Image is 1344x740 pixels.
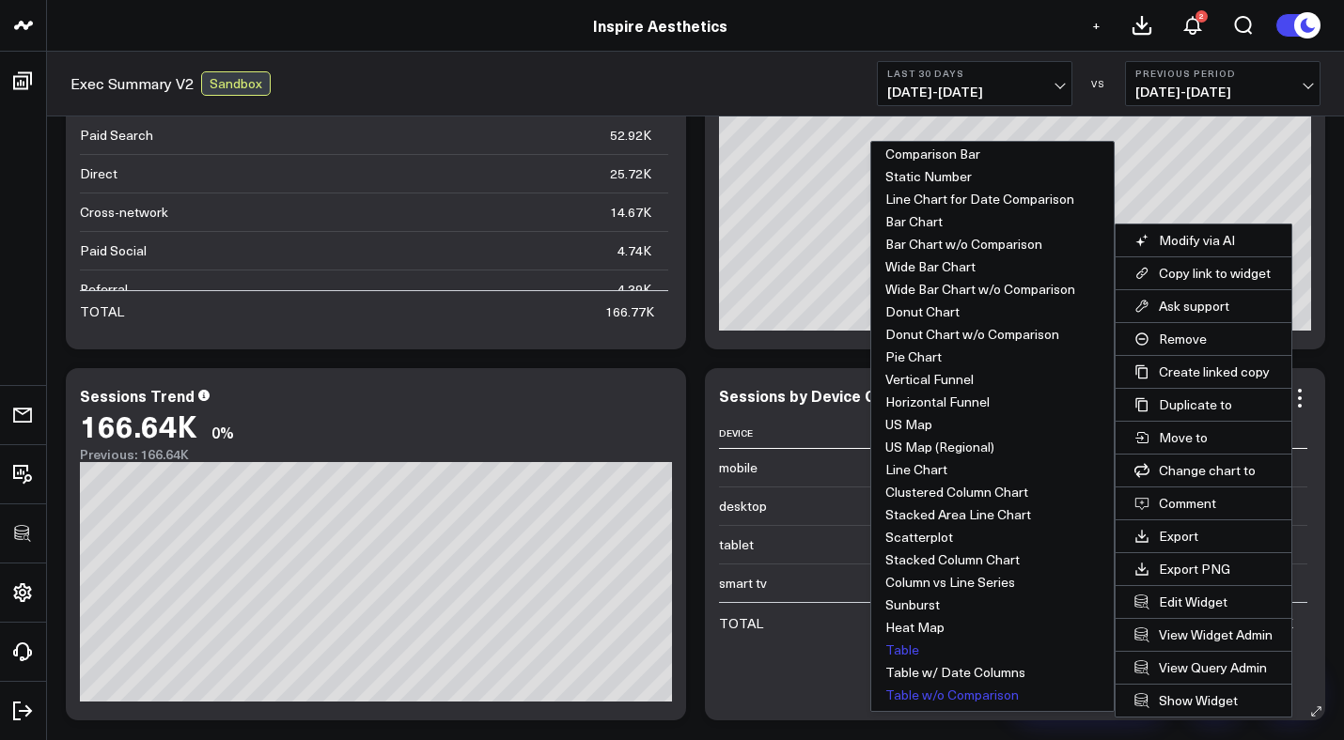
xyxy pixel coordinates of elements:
button: Donut Chart [871,301,1114,323]
div: 4.74K [617,241,651,260]
div: Sandbox [201,71,271,96]
button: Static Number [871,165,1114,188]
button: Wide Bar Chart w/o Comparison [871,278,1114,301]
button: Export PNG [1116,553,1291,585]
button: Remove [1116,323,1291,355]
button: Previous Period[DATE]-[DATE] [1125,61,1321,106]
button: Duplicate to [1116,389,1291,421]
div: Previous: 166.64K [80,447,672,462]
div: Paid Social [80,241,147,260]
span: [DATE] - [DATE] [887,85,1062,100]
button: Scatterplot [871,526,1114,548]
a: View Query Admin [1116,652,1291,684]
button: Move to [1116,422,1291,454]
div: 25.72K [610,164,651,183]
button: Donut Chart w/o Comparison [871,323,1114,346]
div: 4.39K [617,280,651,299]
button: US Map [871,413,1114,436]
button: Modify via AI [1116,224,1291,256]
button: Column vs Line Series [871,571,1114,594]
div: VS [1082,78,1116,89]
a: Show Widget [1116,685,1291,717]
b: Previous Period [1135,68,1310,79]
button: + [1085,14,1107,37]
button: Clustered Column Chart [871,481,1114,503]
button: Wide Bar Chart [871,255,1114,278]
div: tablet [719,535,754,554]
span: [DATE] - [DATE] [1135,85,1310,100]
a: View Widget Admin [1116,619,1291,651]
button: Edit Widget [1116,586,1291,618]
div: TOTAL [80,302,124,321]
div: 166.77K [605,302,654,321]
div: Sessions Trend [80,385,195,406]
button: Sunburst [871,594,1114,616]
div: smart tv [719,574,767,593]
button: US Map (Regional) [871,436,1114,458]
div: 14.67K [610,203,651,222]
div: Cross-network [80,203,168,222]
button: Bar Chart w/o Comparison [871,233,1114,255]
div: Paid Search [80,126,153,145]
a: Inspire Aesthetics [593,15,727,36]
button: Line Chart for Date Comparison [871,188,1114,210]
button: Export [1116,520,1291,552]
button: Bar Chart [871,210,1114,233]
button: Comparison Bar [871,143,1114,165]
button: Copy link to widget [1116,257,1291,289]
div: 166.64K [80,409,197,442]
button: Stacked Area Line Chart [871,503,1114,526]
div: Referral [80,280,128,299]
div: TOTAL [719,614,763,633]
div: Direct [80,164,117,183]
b: Last 30 Days [887,68,1062,79]
button: Stacked Column Chart [871,548,1114,571]
div: desktop [719,497,767,516]
div: 0% [211,422,234,442]
div: Sessions by Device Category [719,385,934,406]
button: Vertical Funnel [871,368,1114,391]
a: Exec Summary V2 [70,73,194,94]
button: Line Chart [871,458,1114,481]
button: Table w/o Comparison [871,684,1114,706]
button: Table w/ Date Columns [871,661,1114,684]
button: Last 30 Days[DATE]-[DATE] [877,61,1072,106]
button: Horizontal Funnel [871,391,1114,413]
div: 52.92K [610,126,651,145]
button: Comment [1116,487,1291,519]
button: Create linked copy [1116,356,1291,388]
div: 2 [1196,10,1208,23]
button: Heat Map [871,616,1114,639]
span: + [1092,19,1101,32]
button: Pie Chart [871,346,1114,368]
div: mobile [719,458,758,477]
th: Device [719,418,907,449]
button: Table [871,639,1114,661]
button: Change chart to [1116,455,1291,486]
button: Ask support [1116,290,1291,322]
